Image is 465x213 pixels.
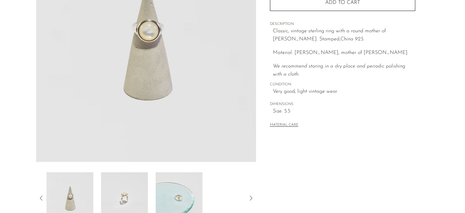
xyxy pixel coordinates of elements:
em: China 925. [340,37,364,42]
span: DESCRIPTION [270,21,415,27]
i: We recommend storing in a dry place and periodic polishing with a cloth. [273,64,405,77]
p: Classic, vintage sterling ring with a round mother of [PERSON_NAME]. Stamped, [273,27,415,44]
span: DIMENSIONS [270,101,415,107]
span: Very good; light vintage wear. [273,88,415,96]
button: MATERIAL CARE [270,123,298,128]
span: Size: 5.5 [273,107,415,116]
span: CONDITION [270,82,415,88]
p: Material: [PERSON_NAME], mother of [PERSON_NAME]. [273,49,415,57]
